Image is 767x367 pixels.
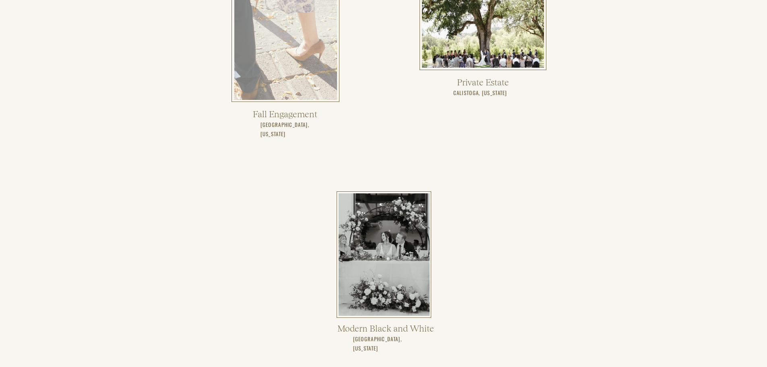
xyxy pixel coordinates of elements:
[453,88,513,98] h3: Calistoga, [US_STATE]
[457,77,509,88] a: Private Estate
[353,334,415,344] h3: [GEOGRAPHIC_DATA], [US_STATE]
[253,109,318,120] a: Fall Engagement
[337,323,442,334] a: Modern Black and White
[260,120,310,130] h3: [GEOGRAPHIC_DATA], [US_STATE]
